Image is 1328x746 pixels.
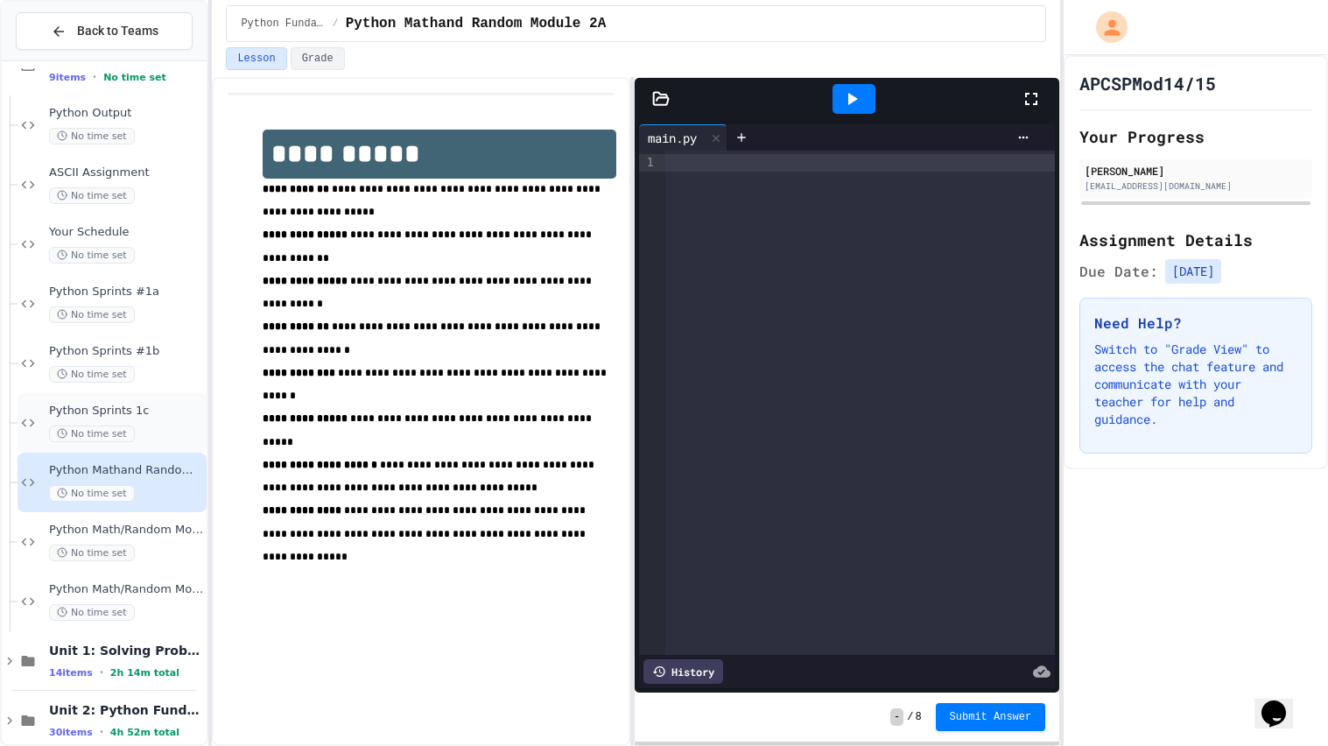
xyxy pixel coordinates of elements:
[49,643,203,658] span: Unit 1: Solving Problems in Computer Science
[100,665,103,679] span: •
[110,667,179,679] span: 2h 14m total
[49,366,135,383] span: No time set
[1094,341,1297,428] p: Switch to "Grade View" to access the chat feature and communicate with your teacher for help and ...
[77,22,158,40] span: Back to Teams
[49,702,203,718] span: Unit 2: Python Fundamentals
[49,72,86,83] span: 9 items
[49,463,203,478] span: Python Mathand Random Module 2A
[1085,179,1307,193] div: [EMAIL_ADDRESS][DOMAIN_NAME]
[49,727,93,738] span: 30 items
[49,306,135,323] span: No time set
[639,124,727,151] div: main.py
[1079,228,1312,252] h2: Assignment Details
[1254,676,1310,728] iframe: chat widget
[1085,163,1307,179] div: [PERSON_NAME]
[49,128,135,144] span: No time set
[907,710,913,724] span: /
[49,582,203,597] span: Python Math/Random Modules 2C
[1079,71,1216,95] h1: APCSPMod14/15
[1079,124,1312,149] h2: Your Progress
[890,708,903,726] span: -
[291,47,345,70] button: Grade
[1079,261,1158,282] span: Due Date:
[103,72,166,83] span: No time set
[49,106,203,121] span: Python Output
[639,154,657,172] div: 1
[49,545,135,561] span: No time set
[49,247,135,264] span: No time set
[110,727,179,738] span: 4h 52m total
[93,70,96,84] span: •
[49,426,135,442] span: No time set
[100,725,103,739] span: •
[936,703,1046,731] button: Submit Answer
[16,12,193,50] button: Back to Teams
[1165,259,1221,284] span: [DATE]
[49,667,93,679] span: 14 items
[49,285,203,299] span: Python Sprints #1a
[49,404,203,419] span: Python Sprints 1c
[643,659,723,684] div: History
[49,225,203,240] span: Your Schedule
[49,523,203,538] span: Python Math/Random Modules 2B:
[226,47,286,70] button: Lesson
[639,129,706,147] div: main.py
[1078,7,1132,47] div: My Account
[332,17,338,31] span: /
[49,165,203,180] span: ASCII Assignment
[49,485,135,502] span: No time set
[1094,313,1297,334] h3: Need Help?
[49,187,135,204] span: No time set
[49,604,135,621] span: No time set
[950,710,1032,724] span: Submit Answer
[241,17,325,31] span: Python Fundamental Labs
[915,710,921,724] span: 8
[49,344,203,359] span: Python Sprints #1b
[346,13,607,34] span: Python Mathand Random Module 2A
